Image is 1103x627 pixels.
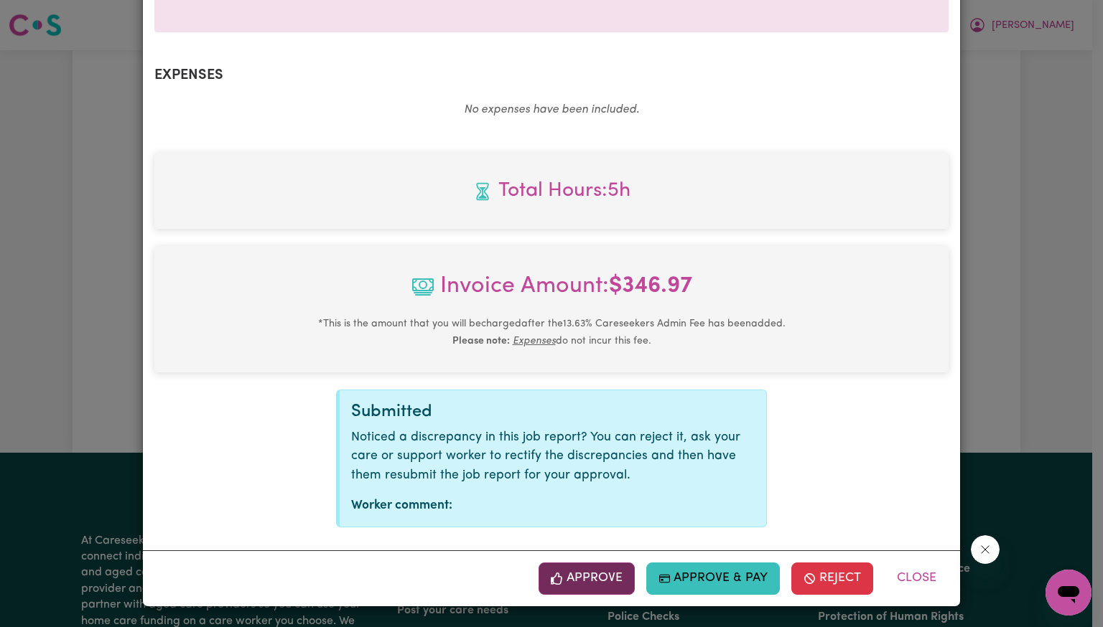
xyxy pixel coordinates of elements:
button: Close [885,562,949,594]
b: $ 346.97 [609,275,692,298]
u: Expenses [513,336,556,346]
span: Submitted [351,403,432,420]
span: Invoice Amount: [166,269,937,315]
em: No expenses have been included. [464,104,639,115]
h2: Expenses [154,67,949,84]
iframe: Close message [971,535,1000,564]
p: Noticed a discrepancy in this job report? You can reject it, ask your care or support worker to r... [351,428,755,485]
span: Total hours worked: 5 hours [166,176,937,206]
button: Approve [539,562,635,594]
button: Approve & Pay [646,562,781,594]
b: Please note: [452,336,510,346]
small: This is the amount that you will be charged after the 13.63 % Careseekers Admin Fee has been adde... [318,319,786,346]
iframe: Button to launch messaging window [1046,570,1092,616]
strong: Worker comment: [351,499,452,511]
span: Need any help? [9,10,87,22]
button: Reject [791,562,873,594]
